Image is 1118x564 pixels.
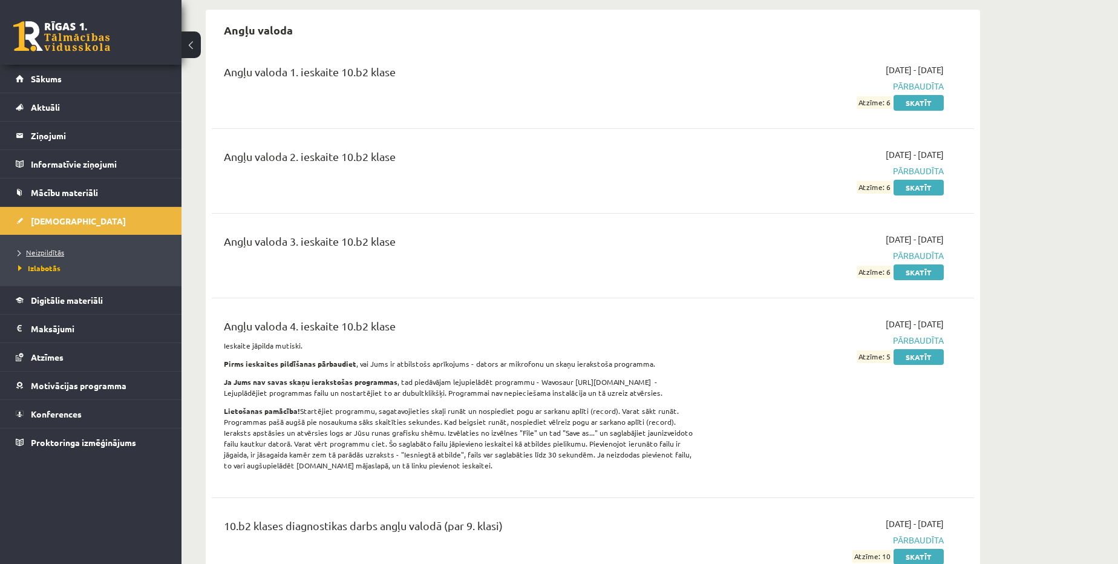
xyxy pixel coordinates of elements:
div: Angļu valoda 2. ieskaite 10.b2 klase [224,148,698,171]
a: Sākums [16,65,166,93]
span: Konferences [31,408,82,419]
a: Skatīt [894,264,944,280]
div: Angļu valoda 4. ieskaite 10.b2 klase [224,318,698,340]
h2: Angļu valoda [212,16,305,44]
a: Atzīmes [16,343,166,371]
p: , vai Jums ir atbilstošs aprīkojums - dators ar mikrofonu un skaņu ierakstoša programma. [224,358,698,369]
span: Izlabotās [18,263,60,273]
a: Maksājumi [16,315,166,343]
a: Mācību materiāli [16,179,166,206]
span: Neizpildītās [18,248,64,257]
span: [DATE] - [DATE] [886,64,944,76]
a: Motivācijas programma [16,372,166,399]
span: Atzīme: 6 [857,96,892,109]
span: Atzīme: 10 [852,550,892,563]
span: Motivācijas programma [31,380,126,391]
a: Skatīt [894,95,944,111]
div: Angļu valoda 1. ieskaite 10.b2 klase [224,64,698,86]
span: [DATE] - [DATE] [886,233,944,246]
span: Sākums [31,73,62,84]
span: Pārbaudīta [716,334,944,347]
span: Atzīmes [31,352,64,362]
a: Digitālie materiāli [16,286,166,314]
span: Mācību materiāli [31,187,98,198]
legend: Ziņojumi [31,122,166,149]
legend: Maksājumi [31,315,166,343]
a: Proktoringa izmēģinājums [16,428,166,456]
span: Atzīme: 5 [857,350,892,363]
div: Angļu valoda 3. ieskaite 10.b2 klase [224,233,698,255]
a: Skatīt [894,180,944,195]
a: Konferences [16,400,166,428]
span: Proktoringa izmēģinājums [31,437,136,448]
a: Rīgas 1. Tālmācības vidusskola [13,21,110,51]
span: Aktuāli [31,102,60,113]
div: 10.b2 klases diagnostikas darbs angļu valodā (par 9. klasi) [224,517,698,540]
span: [DATE] - [DATE] [886,517,944,530]
strong: Lietošanas pamācība! [224,406,300,416]
p: Startējiet programmu, sagatavojieties skaļi runāt un nospiediet pogu ar sarkanu aplīti (record). ... [224,405,698,471]
span: Pārbaudīta [716,80,944,93]
p: Ieskaite jāpilda mutiski. [224,340,698,351]
legend: Informatīvie ziņojumi [31,150,166,178]
a: Ziņojumi [16,122,166,149]
span: Pārbaudīta [716,249,944,262]
span: [DATE] - [DATE] [886,318,944,330]
strong: Ja Jums nav savas skaņu ierakstošas programmas [224,377,397,387]
span: Pārbaudīta [716,165,944,177]
a: [DEMOGRAPHIC_DATA] [16,207,166,235]
a: Informatīvie ziņojumi [16,150,166,178]
span: [DEMOGRAPHIC_DATA] [31,215,126,226]
span: Atzīme: 6 [857,266,892,278]
a: Izlabotās [18,263,169,274]
span: Digitālie materiāli [31,295,103,306]
span: [DATE] - [DATE] [886,148,944,161]
p: , tad piedāvājam lejupielādēt programmu - Wavosaur [URL][DOMAIN_NAME] - Lejuplādējiet programmas ... [224,376,698,398]
a: Neizpildītās [18,247,169,258]
span: Atzīme: 6 [857,181,892,194]
span: Pārbaudīta [716,534,944,546]
a: Aktuāli [16,93,166,121]
strong: Pirms ieskaites pildīšanas pārbaudiet [224,359,356,369]
a: Skatīt [894,349,944,365]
